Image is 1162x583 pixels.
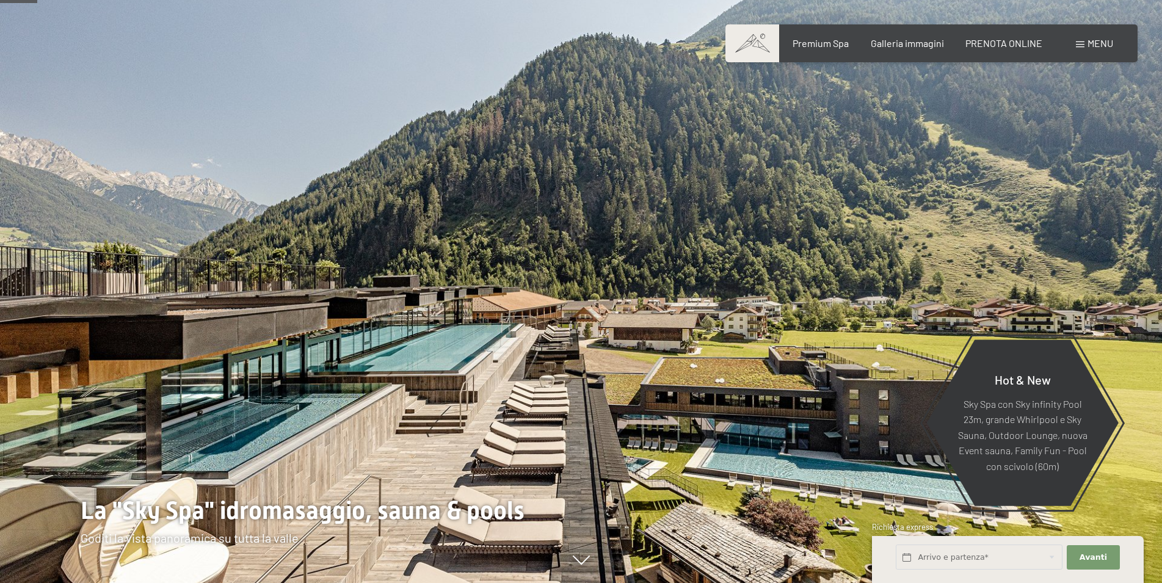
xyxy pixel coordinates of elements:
p: Sky Spa con Sky infinity Pool 23m, grande Whirlpool e Sky Sauna, Outdoor Lounge, nuova Event saun... [956,396,1089,474]
a: Hot & New Sky Spa con Sky infinity Pool 23m, grande Whirlpool e Sky Sauna, Outdoor Lounge, nuova ... [926,339,1119,507]
a: Premium Spa [793,37,849,49]
a: PRENOTA ONLINE [965,37,1042,49]
span: Richiesta express [872,522,933,532]
span: Menu [1088,37,1113,49]
button: Avanti [1067,545,1119,570]
span: Avanti [1080,552,1107,563]
a: Galleria immagini [871,37,944,49]
span: Hot & New [995,372,1051,386]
